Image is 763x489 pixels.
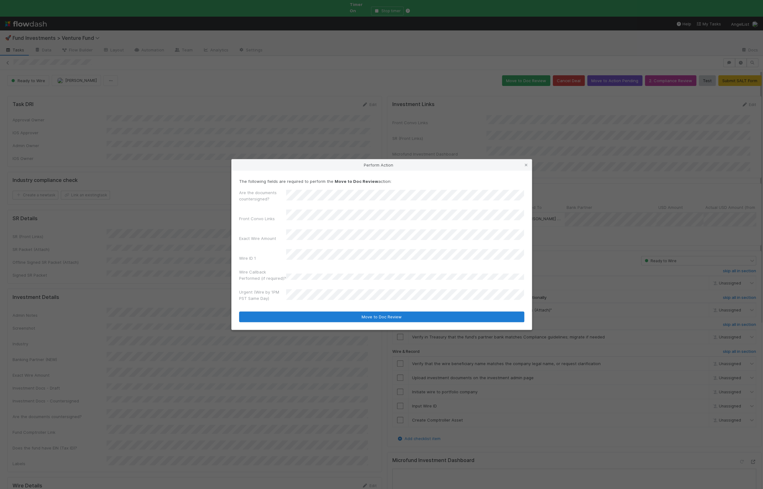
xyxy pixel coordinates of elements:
[239,189,286,202] label: Are the documents countersigned?
[239,215,275,222] label: Front Convo Links
[239,311,524,322] button: Move to Doc Review
[239,289,286,301] label: Urgent (Wire by 1PM PST Same Day)
[239,235,276,242] label: Exact Wire Amount
[232,159,532,171] div: Perform Action
[335,179,378,184] strong: Move to Doc Review
[239,178,524,184] p: The following fields are required to perform the action:
[239,269,286,281] label: Wire Callback Performed (if required)?
[239,255,256,261] label: Wire ID 1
